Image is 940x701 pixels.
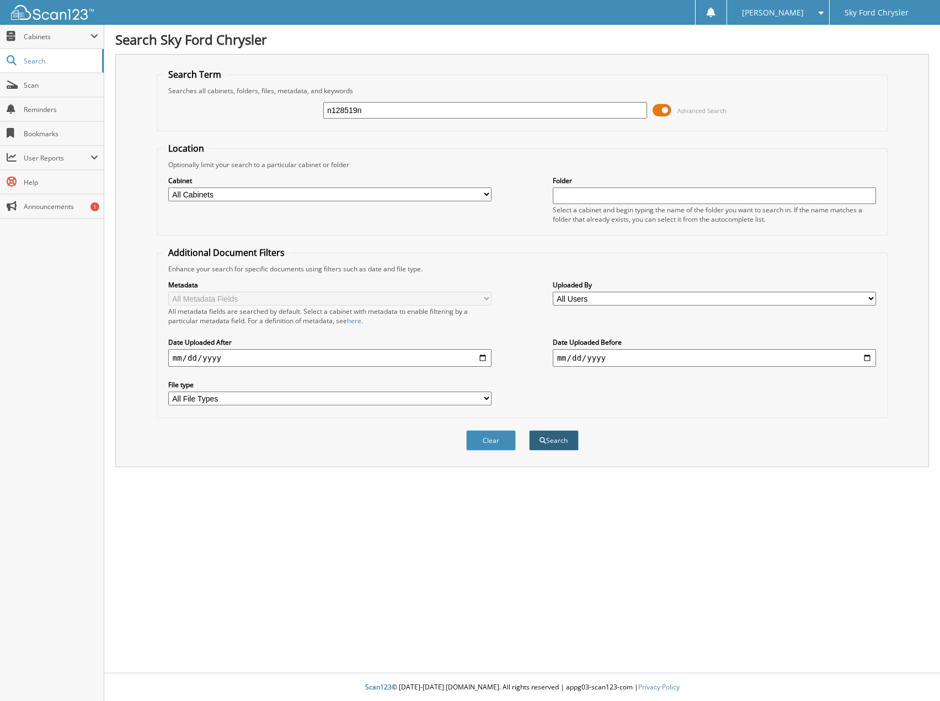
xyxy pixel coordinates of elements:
[168,307,492,325] div: All metadata fields are searched by default. Select a cabinet with metadata to enable filtering b...
[168,380,492,389] label: File type
[553,280,877,290] label: Uploaded By
[24,153,90,163] span: User Reports
[163,86,882,95] div: Searches all cabinets, folders, files, metadata, and keywords
[168,280,492,290] label: Metadata
[553,205,877,224] div: Select a cabinet and begin typing the name of the folder you want to search in. If the name match...
[529,430,579,451] button: Search
[24,202,98,211] span: Announcements
[553,338,877,347] label: Date Uploaded Before
[163,264,882,274] div: Enhance your search for specific documents using filters such as date and file type.
[466,430,516,451] button: Clear
[163,68,227,81] legend: Search Term
[638,682,680,692] a: Privacy Policy
[553,349,877,367] input: end
[168,338,492,347] label: Date Uploaded After
[347,316,361,325] a: here
[24,81,98,90] span: Scan
[365,682,392,692] span: Scan123
[24,105,98,114] span: Reminders
[104,674,940,701] div: © [DATE]-[DATE] [DOMAIN_NAME]. All rights reserved | appg03-scan123-com |
[24,178,98,187] span: Help
[163,247,290,259] legend: Additional Document Filters
[845,9,909,16] span: Sky Ford Chrysler
[24,129,98,138] span: Bookmarks
[742,9,804,16] span: [PERSON_NAME]
[115,30,929,49] h1: Search Sky Ford Chrysler
[553,176,877,185] label: Folder
[90,202,99,211] div: 1
[11,5,94,20] img: scan123-logo-white.svg
[163,160,882,169] div: Optionally limit your search to a particular cabinet or folder
[168,176,492,185] label: Cabinet
[24,56,97,66] span: Search
[163,142,210,154] legend: Location
[24,32,90,41] span: Cabinets
[677,106,727,115] span: Advanced Search
[168,349,492,367] input: start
